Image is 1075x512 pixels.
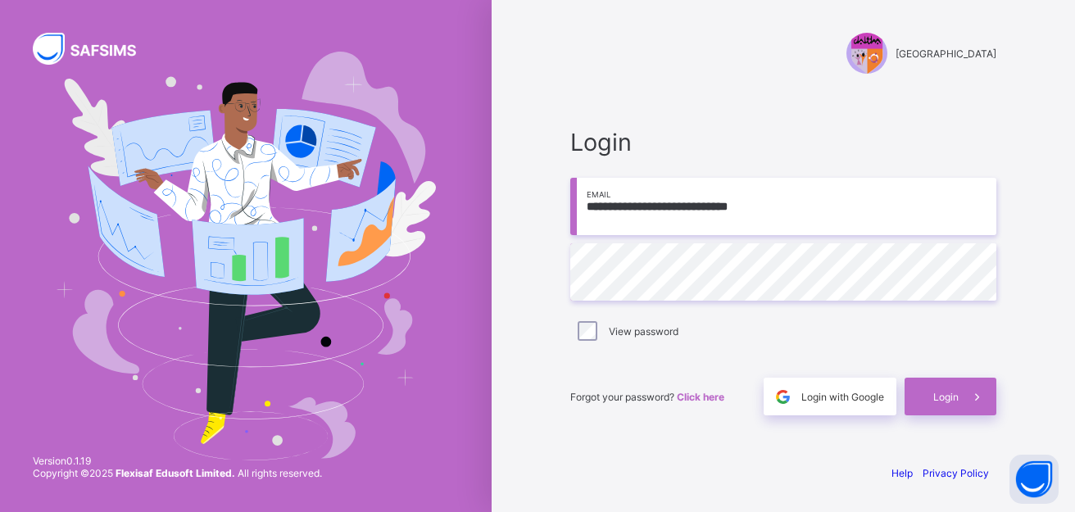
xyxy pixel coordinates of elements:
a: Privacy Policy [923,467,989,479]
span: Login with Google [801,391,884,403]
strong: Flexisaf Edusoft Limited. [116,467,235,479]
img: google.396cfc9801f0270233282035f929180a.svg [773,387,792,406]
span: Copyright © 2025 All rights reserved. [33,467,322,479]
a: Help [891,467,913,479]
button: Open asap [1009,455,1059,504]
span: Version 0.1.19 [33,455,322,467]
img: Hero Image [56,52,437,461]
span: Forgot your password? [570,391,724,403]
span: [GEOGRAPHIC_DATA] [896,48,996,60]
span: Login [933,391,959,403]
label: View password [609,325,678,338]
a: Click here [677,391,724,403]
span: Login [570,128,996,156]
img: SAFSIMS Logo [33,33,156,65]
